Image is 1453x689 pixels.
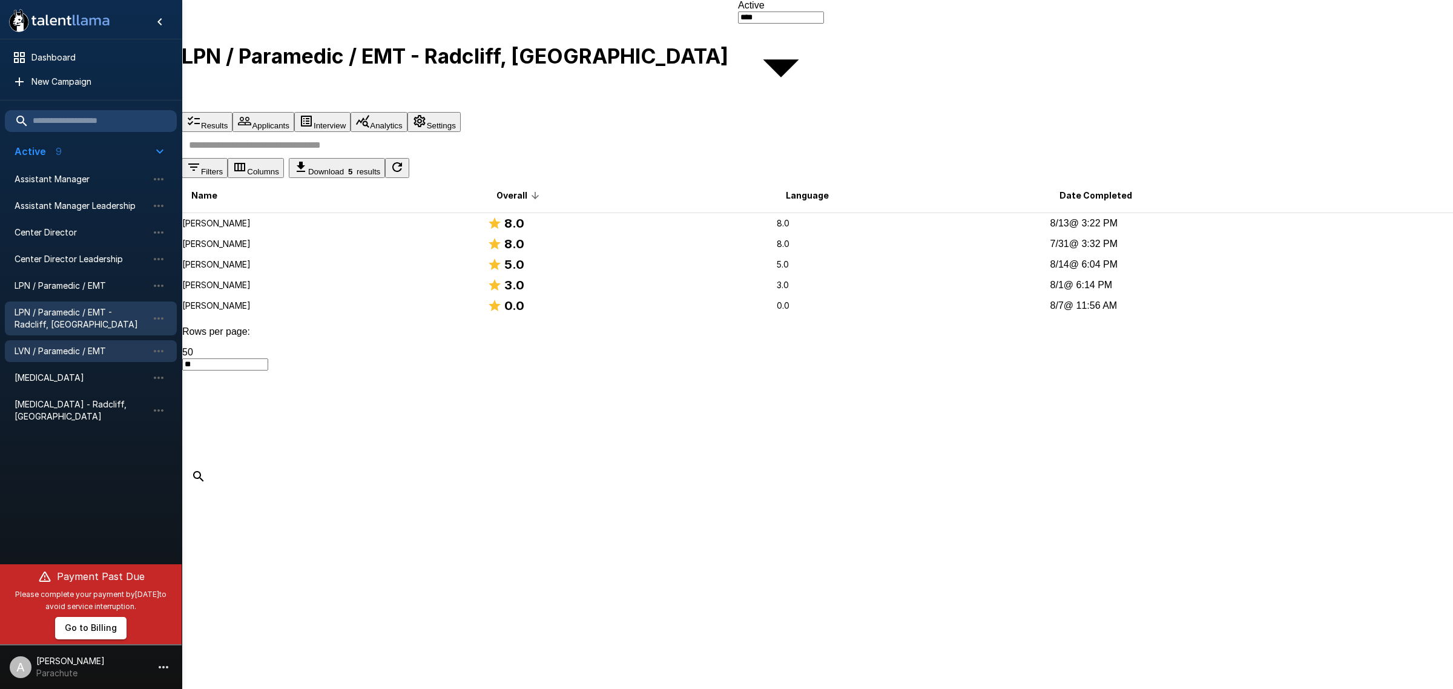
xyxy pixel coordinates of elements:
p: 0.0 [777,300,1049,312]
td: 8/13 @ 3:22 PM [1050,213,1453,234]
button: Columns [228,158,284,178]
span: Name [191,188,217,203]
td: 7/31 @ 3:32 PM [1050,234,1453,254]
p: 8.0 [777,217,1049,229]
h6: 3.0 [504,275,524,295]
button: Applicants [232,112,294,132]
p: 8.0 [777,238,1049,250]
td: 8/1 @ 6:14 PM [1050,275,1453,295]
p: [PERSON_NAME] [182,238,486,250]
p: [PERSON_NAME] [182,300,486,312]
div: 50 [182,347,1452,358]
button: Updated Today - 10:31 AM [385,158,409,178]
button: Analytics [351,112,407,132]
h6: 8.0 [504,214,524,233]
button: Results [182,112,232,132]
p: 3.0 [777,279,1049,291]
p: 5.0 [777,259,1049,271]
button: Filters [182,158,228,178]
h6: 5.0 [504,255,524,274]
td: 8/14 @ 6:04 PM [1050,254,1453,275]
p: [PERSON_NAME] [182,259,486,271]
span: Date Completed [1059,188,1132,203]
p: [PERSON_NAME] [182,217,486,229]
button: Download 5 results [289,158,385,178]
h6: 8.0 [504,234,524,254]
span: Overall [496,188,543,203]
td: 8/7 @ 11:56 AM [1050,295,1453,316]
h6: 0.0 [504,296,524,315]
p: Rows per page: [182,326,1452,337]
p: [PERSON_NAME] [182,279,486,291]
b: LPN / Paramedic / EMT - Radcliff, [GEOGRAPHIC_DATA] [182,44,728,68]
button: Interview [294,112,351,132]
span: Language [786,188,829,203]
button: Settings [407,112,461,132]
b: 5 [348,167,352,176]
